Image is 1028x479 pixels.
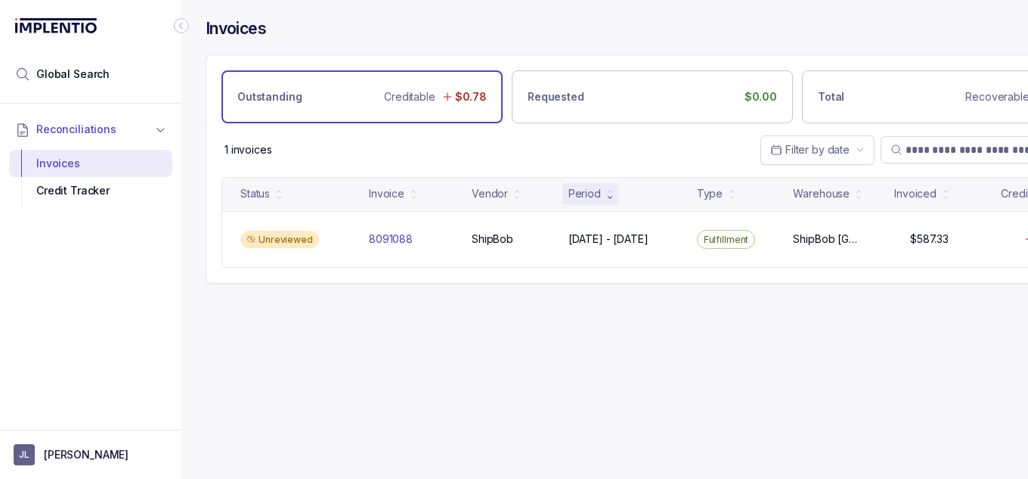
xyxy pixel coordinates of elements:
[785,143,850,156] span: Filter by date
[44,447,128,462] p: [PERSON_NAME]
[910,232,949,247] p: $587.33
[9,113,172,146] button: Reconciliations
[770,142,850,157] search: Date Range Picker
[818,89,844,104] p: Total
[760,135,875,164] button: Date Range Picker
[472,186,508,201] div: Vendor
[568,186,601,201] div: Period
[36,122,116,137] span: Reconciliations
[9,147,172,208] div: Reconciliations
[21,177,160,204] div: Credit Tracker
[240,186,270,201] div: Status
[793,186,850,201] div: Warehouse
[528,89,584,104] p: Requested
[369,232,413,247] p: 8091088
[14,444,35,465] span: User initials
[14,444,168,465] button: User initials[PERSON_NAME]
[704,232,749,247] p: Fulfillment
[172,17,190,35] div: Collapse Icon
[224,142,272,157] p: 1 invoices
[745,89,777,104] p: $0.00
[224,142,272,157] div: Remaining page entries
[793,232,859,247] p: ShipBob [GEOGRAPHIC_DATA][PERSON_NAME]
[36,67,110,82] span: Global Search
[369,186,404,201] div: Invoice
[237,89,302,104] p: Outstanding
[472,232,513,247] p: ShipBob
[206,18,266,39] h4: Invoices
[568,232,649,247] p: [DATE] - [DATE]
[455,89,487,104] p: $0.78
[21,150,160,177] div: Invoices
[240,231,319,249] div: Unreviewed
[384,89,435,104] p: Creditable
[894,186,937,201] div: Invoiced
[697,186,723,201] div: Type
